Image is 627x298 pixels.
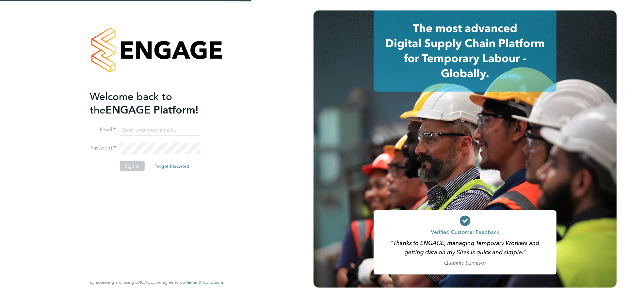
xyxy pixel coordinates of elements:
input: Enter your work email... [120,124,201,136]
label: Email [90,126,116,133]
span: Welcome back to the [90,90,172,116]
button: Sign In [120,161,145,171]
span: By accessing and using ENGAGE you agree to our [90,279,224,285]
a: Terms & Conditions [186,280,224,285]
button: Forgot Password [149,161,195,171]
label: Password [90,145,116,151]
h2: ENGAGE Platform! [90,90,217,116]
